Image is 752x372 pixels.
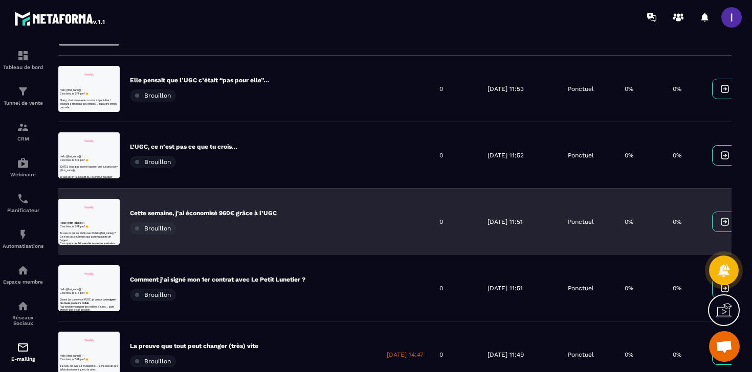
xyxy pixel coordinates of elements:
p: C’est que : Hôtels, restos, skincare, vêtements, électroménager… [5,144,200,190]
a: schedulerschedulerPlanificateur [3,185,43,221]
img: formation [17,121,29,133]
p: [DATE] 11:53 [488,85,524,93]
p: [DATE] 14:47 [387,351,424,359]
p: 0 [439,284,443,292]
p: Imagine : tu scrolles Instagram entre deux révisions… et [5,94,200,124]
img: icon [720,151,729,160]
p: Ponctuel [568,151,594,159]
p: J’ai reçu cet avis sur Trustpilot et… je me suis dit qu’il fallait absolument que tu le voies. [5,110,200,133]
p: Cette semaine, j’ai économisé 960€ grâce à l’UGC [130,209,277,217]
a: Ouvrir le chat [709,331,740,362]
p: 0 [439,85,443,93]
p: C’est Inès 💗 [5,74,200,94]
p: 0% [625,85,633,93]
img: automations [17,157,29,169]
strong: C’est exactement ce qui est arrivé à [GEOGRAPHIC_DATA]. [5,125,126,143]
span: Brouillon [144,291,171,298]
p: [DATE] 11:51 [488,218,523,226]
span: Brouillon [144,158,171,166]
p: Quand j’ai commencé l’UGC, je voulais juste . [5,110,200,133]
p: 0% [673,218,681,226]
li: Tu as déjà [26,152,200,175]
p: [DATE] 11:49 [488,351,524,359]
p: C’est Inès, ta BFF pref’ 🌞 [5,87,200,98]
p: La preuve que tout peut changer (très) vite [130,342,258,350]
p: 0% [673,85,681,93]
a: formationformationCRM [3,113,43,149]
p: Je sais qu’on t’a déjà dit ça : [5,144,200,167]
strong: Hello {{first_name}} ! [5,76,86,85]
p: 0% [625,284,633,292]
p: Déménager. [5,144,200,155]
a: automationsautomationsAutomatisations [3,221,43,257]
p: Planificateur [3,207,43,213]
p: [DATE], j’vais pas juste te raconter une success story {{first_name}} ... [5,110,200,133]
p: Tableau de bord [3,64,43,70]
p: Comment j’ai signé mon 1er contrat avec Le Petit Lunetier ? [130,275,305,284]
p: 0% [673,351,681,359]
span: Brouillon [144,358,171,365]
p: Hello {{first_name}} ! [5,75,200,86]
p: Automatisations [3,243,43,249]
p: Espace membre [3,279,43,285]
p: [DATE] 11:52 [488,151,524,159]
p: Ponctuel [568,85,594,93]
p: Tunnel de vente [3,100,43,106]
strong: tout changer [98,111,147,120]
p: Tu sais ce qui me bluffe avec l’UGC {{first_name}}? [5,110,200,121]
img: scheduler [17,193,29,205]
p: Quitter son job. [5,132,200,144]
p: Parce que [5,132,200,155]
p: Shezy, c’est une maman comme toi peut-être ! [5,110,200,121]
p: On croit souvent qu’il faut pour transformer sa vie. [5,110,200,133]
p: Facile {{first_name}} ! [5,132,200,155]
strong: c’est peut-être exactement ce dont tu as besoin [DATE]. [5,133,198,153]
p: Ponctuel [568,218,594,226]
a: emailemailE-mailing [3,334,43,369]
img: formation [17,50,29,62]
p: Toujours à fond pour ses enfants… mais zéro temps pour elle. [5,121,200,155]
span: Brouillon [144,92,171,99]
img: icon [720,84,729,94]
img: formation [17,85,29,98]
p: Ferme les yeux 5 secondes (ok, pas trop longtemps si t’es en plein métro 😅) et imagine… [5,110,200,133]
a: formationformationTableau de bord [3,42,43,78]
a: automationsautomationsEspace membre [3,257,43,292]
p: E-mailing [3,356,43,362]
p: CRM [3,136,43,142]
p: 0% [673,151,681,159]
p: [DATE] 11:51 [488,284,523,292]
p: Ponctuel [568,351,594,359]
p: Webinaire [3,172,43,177]
img: automations [17,228,29,241]
p: , une marque qu’elle adorait et qu’elle utilisait déjà au quotidien. [5,110,200,156]
p: Tu veux savoir ? [5,110,200,133]
p: Pas forcément gagner des milliers d’euros… juste prouver que c’était possible. [5,132,200,155]
strong: comment casser tous tes rêves de liberté en 2h chrono [5,111,192,131]
p: 0% [625,351,633,359]
p: Réseaux Sociaux [3,315,43,326]
img: social-network [17,300,29,312]
em: "Si tu veux travailler avec des marques, il faut… [5,145,180,165]
img: automations [17,264,29,276]
p: 0 [439,351,443,359]
p: Elle pensait que l’UGC c’était “pas pour elle”… [130,76,269,84]
a: social-networksocial-networkRéseaux Sociaux [3,292,43,334]
a: formationformationTunnel de vente [3,78,43,113]
strong: [PERSON_NAME] avait un rêve bien précis : travailler avec La Roche Posay [5,111,176,131]
p: Coucou {{first_name}}! [5,64,200,74]
img: logo [14,9,106,28]
p: Ponctuel [568,284,594,292]
span: Brouillon [144,225,171,232]
em: tout [164,145,179,154]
